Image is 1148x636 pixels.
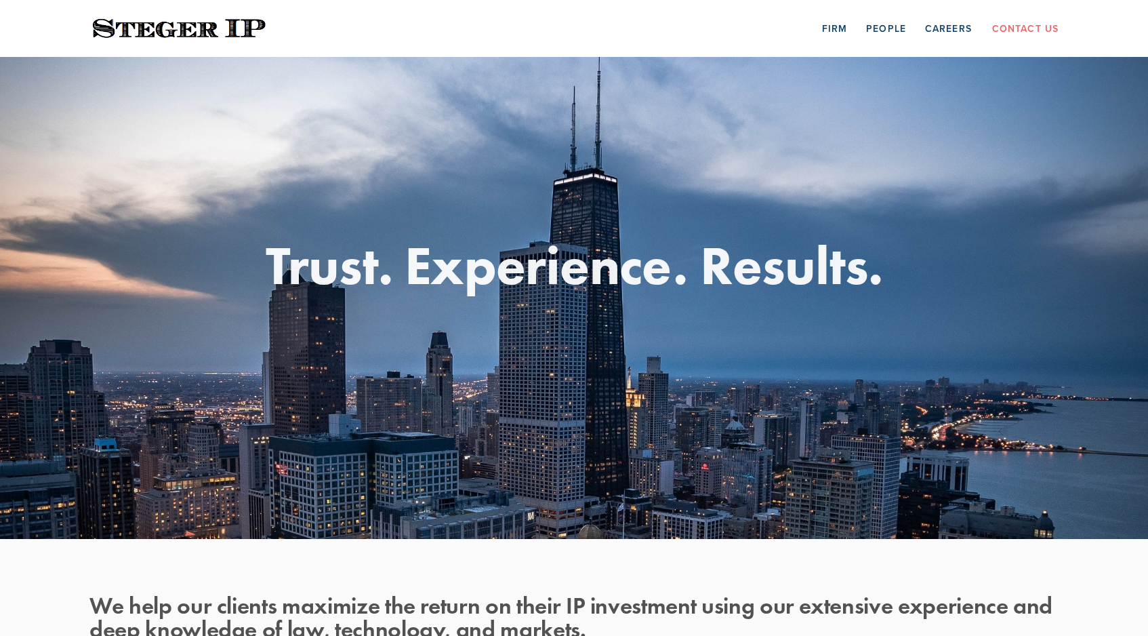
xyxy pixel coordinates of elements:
[822,18,847,39] a: Firm
[866,18,906,39] a: People
[992,18,1059,39] a: Contact Us
[925,18,972,39] a: Careers
[89,16,269,42] img: Steger IP | Trust. Experience. Results.
[89,238,1059,292] h1: Trust. Experience. Results.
